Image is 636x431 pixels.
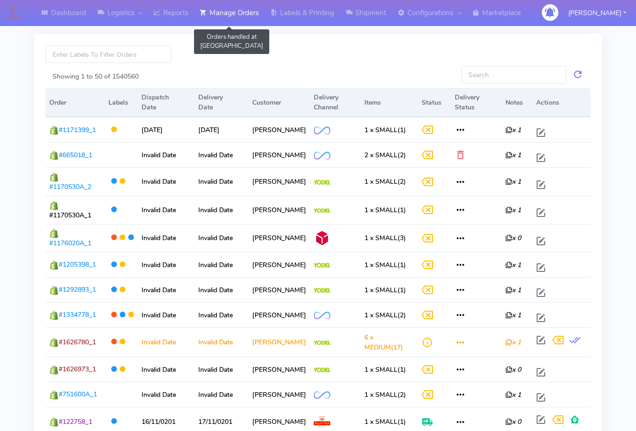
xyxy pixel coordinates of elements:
[364,417,397,426] span: 1 x SMALL
[364,126,397,135] span: 1 x SMALL
[59,260,96,269] span: #1205398_1
[314,126,330,135] img: OnFleet
[505,311,521,320] i: x 1
[194,224,248,252] td: Invalid Date
[364,311,397,320] span: 1 x SMALL
[53,72,139,81] label: Showing 1 to 50 of 1540560
[194,357,248,382] td: Invalid Date
[364,206,397,215] span: 1 x SMALL
[248,302,310,327] td: [PERSON_NAME]
[248,277,310,302] td: [PERSON_NAME]
[364,206,406,215] span: (1)
[248,357,310,382] td: [PERSON_NAME]
[45,45,171,63] input: Enter Labels To Filter Orders
[505,260,521,269] i: x 1
[138,88,194,117] th: Dispatch Date
[138,302,194,327] td: Invalid Date
[505,286,521,295] i: x 1
[138,327,194,357] td: Invalid Date
[505,151,521,160] i: x 1
[505,338,521,347] i: x 1
[505,233,521,242] i: x 0
[138,252,194,277] td: Invalid Date
[138,382,194,407] td: Invalid Date
[314,230,330,246] img: DPD
[314,368,330,372] img: Yodel
[138,167,194,196] td: Invalid Date
[502,88,532,117] th: Notes
[49,211,91,220] span: #1170530A_1
[248,117,310,142] td: [PERSON_NAME]
[194,252,248,277] td: Invalid Date
[194,117,248,142] td: [DATE]
[194,142,248,167] td: Invalid Date
[505,365,521,374] i: x 0
[364,260,406,269] span: (1)
[138,196,194,224] td: Invalid Date
[314,180,330,185] img: Yodel
[314,391,330,399] img: OnFleet
[505,206,521,215] i: x 1
[364,390,397,399] span: 1 x SMALL
[364,286,406,295] span: (1)
[248,382,310,407] td: [PERSON_NAME]
[561,3,633,23] button: [PERSON_NAME]
[364,333,391,352] span: 6 x MEDIUM
[364,151,397,160] span: 2 x SMALL
[314,152,330,160] img: OnFleet
[505,417,521,426] i: x 0
[59,285,96,294] span: #1292893_1
[194,382,248,407] td: Invalid Date
[532,88,591,117] th: Actions
[364,286,397,295] span: 1 x SMALL
[194,196,248,224] td: Invalid Date
[364,177,406,186] span: (2)
[59,151,92,160] span: #665018_1
[49,182,91,191] span: #1170530A_2
[505,390,521,399] i: x 1
[364,233,397,242] span: 1 x SMALL
[248,167,310,196] td: [PERSON_NAME]
[461,66,566,83] input: Search
[105,88,138,117] th: Labels
[138,224,194,252] td: Invalid Date
[194,277,248,302] td: Invalid Date
[194,302,248,327] td: Invalid Date
[314,416,330,428] img: Royal Mail
[505,126,521,135] i: x 1
[59,365,96,374] span: #1626973_1
[361,88,417,117] th: Items
[314,341,330,345] img: Yodel
[505,177,521,186] i: x 1
[59,126,96,135] span: #1171399_1
[364,311,406,320] span: (2)
[451,88,502,117] th: Delivery Status
[364,390,406,399] span: (2)
[194,88,248,117] th: Delivery Date
[138,117,194,142] td: [DATE]
[59,310,96,319] span: #1334778_1
[314,288,330,293] img: Yodel
[59,390,97,399] span: #751600A_1
[248,142,310,167] td: [PERSON_NAME]
[364,177,397,186] span: 1 x SMALL
[364,365,406,374] span: (1)
[364,260,397,269] span: 1 x SMALL
[364,333,403,352] span: (17)
[138,277,194,302] td: Invalid Date
[314,263,330,268] img: Yodel
[194,327,248,357] td: Invalid Date
[314,312,330,320] img: OnFleet
[138,142,194,167] td: Invalid Date
[59,417,92,426] span: #122758_1
[248,327,310,357] td: [PERSON_NAME]
[248,88,310,117] th: Customer
[248,224,310,252] td: [PERSON_NAME]
[49,239,91,248] span: #1176020A_1
[364,151,406,160] span: (2)
[45,88,105,117] th: Order
[59,338,96,347] span: #1626780_1
[418,88,451,117] th: Status
[364,126,406,135] span: (1)
[364,233,406,242] span: (3)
